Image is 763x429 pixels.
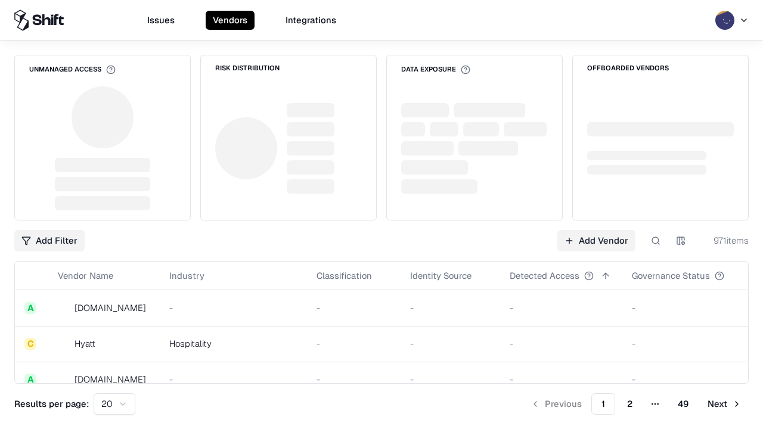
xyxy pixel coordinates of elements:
div: Hyatt [75,337,95,350]
div: Governance Status [632,269,710,282]
div: [DOMAIN_NAME] [75,373,146,386]
button: 2 [618,393,642,415]
div: 971 items [701,234,749,247]
div: - [632,373,743,386]
div: Risk Distribution [215,65,280,71]
div: A [24,302,36,314]
button: Vendors [206,11,255,30]
div: - [410,373,491,386]
div: - [317,373,391,386]
p: Results per page: [14,397,89,410]
button: Integrations [278,11,343,30]
div: - [169,373,297,386]
img: Hyatt [58,338,70,350]
div: - [317,301,391,314]
div: - [510,337,613,350]
div: A [24,374,36,386]
div: - [510,373,613,386]
button: 49 [668,393,698,415]
div: Offboarded Vendors [587,65,669,71]
div: - [632,337,743,350]
div: Unmanaged Access [29,65,116,74]
div: - [317,337,391,350]
img: intrado.com [58,302,70,314]
div: - [632,301,743,314]
button: 1 [591,393,615,415]
a: Add Vendor [557,230,635,251]
div: Classification [317,269,372,282]
div: C [24,338,36,350]
div: Identity Source [410,269,472,282]
div: Vendor Name [58,269,113,282]
div: Detected Access [510,269,579,282]
nav: pagination [523,393,749,415]
div: - [169,301,297,314]
img: primesec.co.il [58,374,70,386]
button: Add Filter [14,230,85,251]
div: Hospitality [169,337,297,350]
div: - [510,301,613,314]
div: - [410,301,491,314]
div: Industry [169,269,204,282]
div: Data Exposure [401,65,470,74]
div: [DOMAIN_NAME] [75,301,146,314]
button: Issues [140,11,182,30]
button: Next [700,393,749,415]
div: - [410,337,491,350]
